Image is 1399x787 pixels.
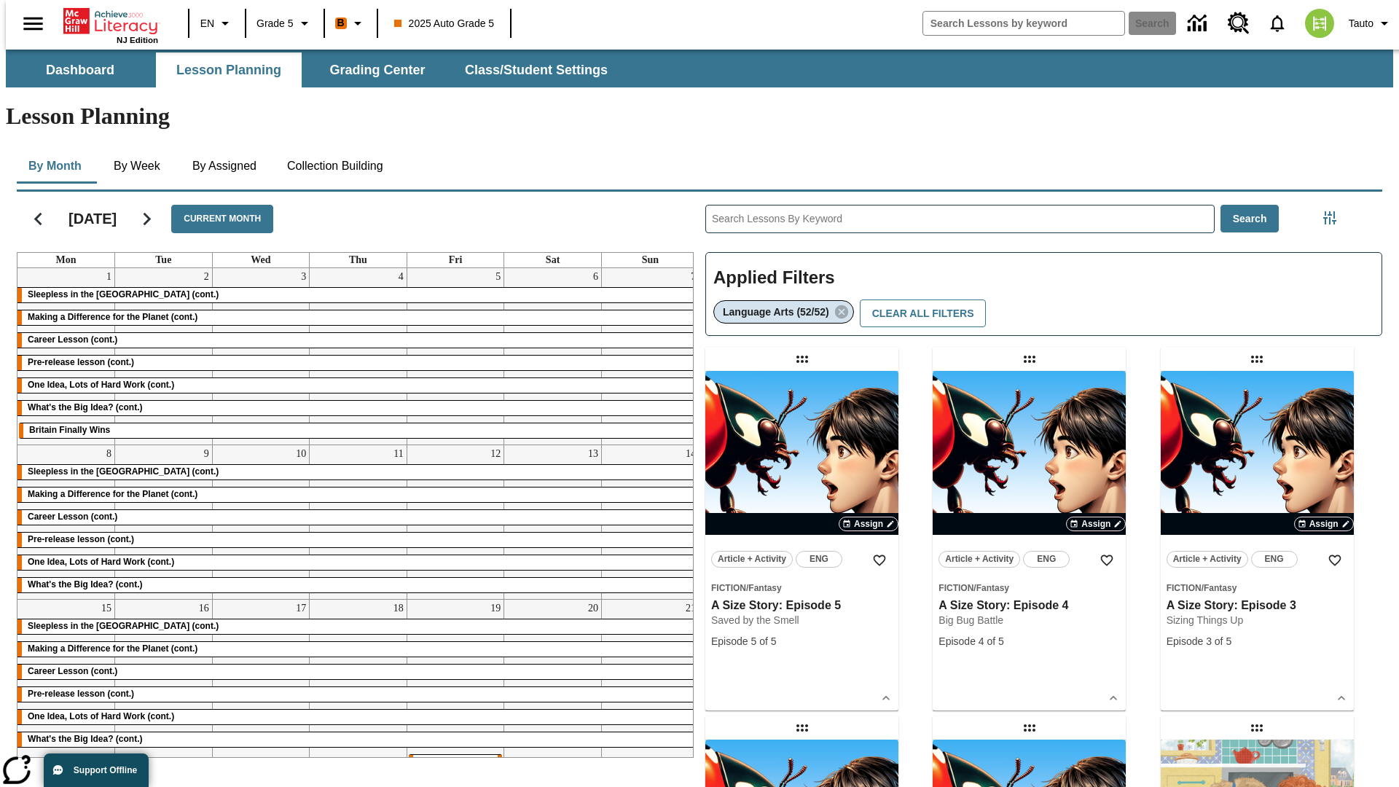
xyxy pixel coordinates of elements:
span: NJ Edition [117,36,158,44]
span: ENG [810,552,828,567]
span: One Idea, Lots of Hard Work (cont.) [28,380,174,390]
button: Assign Choose Dates [1066,517,1126,531]
a: September 9, 2025 [201,445,212,463]
a: September 18, 2025 [391,600,407,617]
span: One Idea, Lots of Hard Work (cont.) [28,557,174,567]
td: September 7, 2025 [601,268,699,445]
button: ENG [796,551,842,568]
span: What's the Big Idea? (cont.) [28,734,143,744]
span: What's the Big Idea? (cont.) [28,579,143,590]
td: September 9, 2025 [115,445,213,599]
span: Fantasy [1204,583,1237,593]
button: Grading Center [305,52,450,87]
button: Filters Side menu [1315,203,1344,232]
a: Thursday [346,253,370,267]
button: Clear All Filters [860,299,987,328]
h2: [DATE] [68,210,117,227]
h3: A Size Story: Episode 4 [938,598,1120,614]
span: Making a Difference for the Planet (cont.) [28,312,197,322]
a: September 5, 2025 [493,268,503,286]
td: September 10, 2025 [212,445,310,599]
div: Draggable lesson: A Size Story: Episode 2 [791,716,814,740]
h1: Lesson Planning [6,103,1393,130]
span: 2025 Auto Grade 5 [394,16,495,31]
td: September 4, 2025 [310,268,407,445]
span: Career Lesson (cont.) [28,334,117,345]
span: Article + Activity [1173,552,1242,567]
button: Dashboard [7,52,153,87]
button: Add to Favorites [1322,547,1348,573]
button: Class/Student Settings [453,52,619,87]
a: September 3, 2025 [298,268,309,286]
div: Draggable lesson: A Size Story: Episode 3 [1245,348,1269,371]
a: Monday [53,253,79,267]
span: Fantasy [976,583,1009,593]
a: September 12, 2025 [487,445,503,463]
button: Article + Activity [938,551,1020,568]
a: Wednesday [248,253,273,267]
div: Home [63,5,158,44]
span: Article + Activity [945,552,1014,567]
button: Add to Favorites [866,547,893,573]
button: By Assigned [181,149,268,184]
a: Saturday [543,253,563,267]
button: Show Details [875,687,897,709]
span: Grade 5 [256,16,294,31]
button: Grade: Grade 5, Select a grade [251,10,319,36]
td: September 14, 2025 [601,445,699,599]
button: Previous [20,200,57,238]
button: Next [128,200,165,238]
a: September 16, 2025 [196,600,212,617]
div: Making a Difference for the Planet (cont.) [17,488,699,502]
button: Collection Building [275,149,395,184]
button: Add to Favorites [1094,547,1120,573]
button: Assign Choose Dates [839,517,898,531]
span: One Idea, Lots of Hard Work (cont.) [28,711,174,721]
div: Making a Difference for the Planet (cont.) [17,642,699,657]
td: September 8, 2025 [17,445,115,599]
div: SubNavbar [6,52,621,87]
span: / [746,583,748,593]
td: September 2, 2025 [115,268,213,445]
span: Class/Student Settings [465,62,608,79]
div: Pre-release lesson (cont.) [17,356,699,370]
span: Pre-release lesson (cont.) [28,689,134,699]
a: Data Center [1179,4,1219,44]
button: By Week [101,149,173,184]
span: Topic: Fiction/Fantasy [1167,580,1348,595]
span: Career Lesson (cont.) [28,512,117,522]
h3: A Size Story: Episode 3 [1167,598,1348,614]
span: Grading Center [329,62,425,79]
td: September 12, 2025 [407,445,504,599]
td: September 1, 2025 [17,268,115,445]
button: Lesson Planning [156,52,302,87]
div: What's the Big Idea? (cont.) [17,401,699,415]
span: Lesson Planning [176,62,281,79]
span: Article + Activity [718,552,786,567]
div: Episode 3 of 5 [1167,634,1348,649]
div: Pre-release lesson (cont.) [17,533,699,547]
a: September 21, 2025 [683,600,699,617]
button: Boost Class color is orange. Change class color [329,10,372,36]
button: Profile/Settings [1343,10,1399,36]
span: Sleepless in the Animal Kingdom (cont.) [28,466,219,477]
button: By Month [17,149,93,184]
div: Episode 5 of 5 [711,634,893,649]
span: Fiction [711,583,746,593]
span: Career Lesson (cont.) [28,666,117,676]
a: Resource Center, Will open in new tab [1219,4,1258,43]
span: Assign [1081,517,1110,530]
span: B [337,14,345,32]
span: Fiction [938,583,973,593]
span: Taking Movies to the X-Dimension [419,756,489,781]
td: September 11, 2025 [310,445,407,599]
a: Sunday [639,253,662,267]
a: Friday [446,253,466,267]
div: One Idea, Lots of Hard Work (cont.) [17,378,699,393]
div: Career Lesson (cont.) [17,333,699,348]
span: Dashboard [46,62,114,79]
img: avatar image [1305,9,1334,38]
div: Draggable lesson: A Size Story: Episode 4 [1018,348,1041,371]
a: September 8, 2025 [103,445,114,463]
h2: Applied Filters [713,260,1374,296]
